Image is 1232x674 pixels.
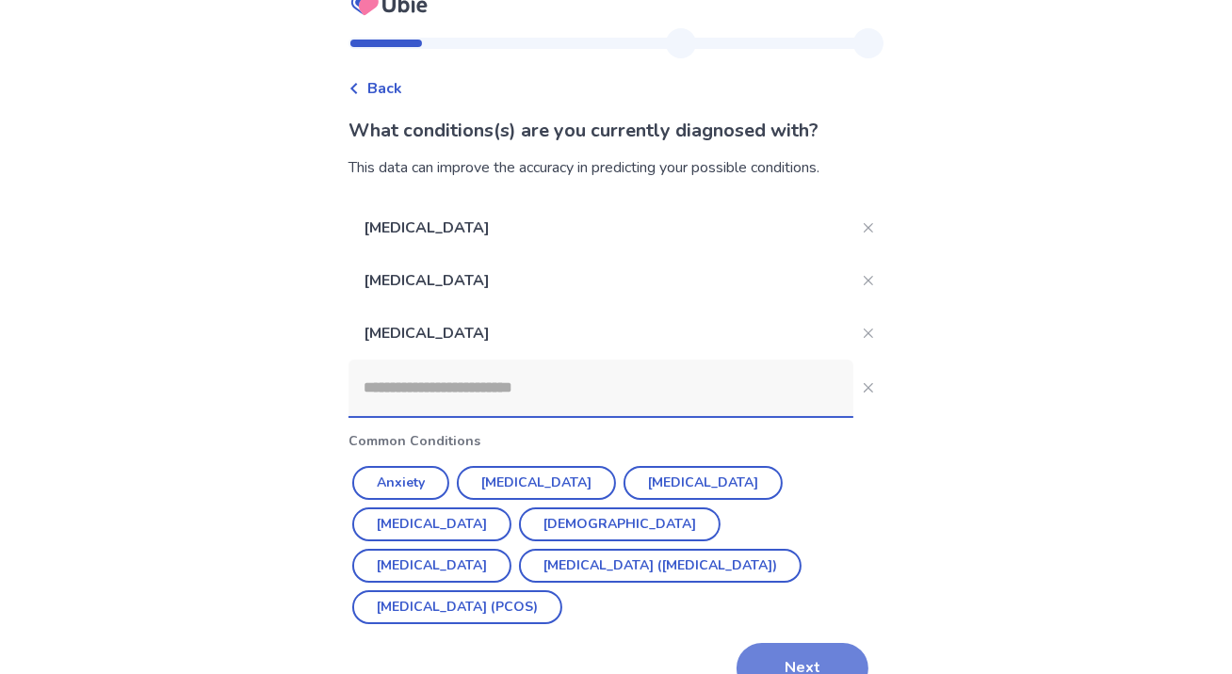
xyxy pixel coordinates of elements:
[457,466,616,500] button: [MEDICAL_DATA]
[349,307,853,360] p: [MEDICAL_DATA]
[352,549,511,583] button: [MEDICAL_DATA]
[349,156,883,179] div: This data can improve the accuracy in predicting your possible conditions.
[352,590,562,624] button: [MEDICAL_DATA] (PCOS)
[624,466,783,500] button: [MEDICAL_DATA]
[367,77,402,100] span: Back
[352,507,511,541] button: [MEDICAL_DATA]
[349,431,883,451] p: Common Conditions
[349,360,853,416] input: Close
[519,549,802,583] button: [MEDICAL_DATA] ([MEDICAL_DATA])
[853,373,883,403] button: Close
[349,254,853,307] p: [MEDICAL_DATA]
[349,201,853,254] p: [MEDICAL_DATA]
[853,318,883,348] button: Close
[349,117,883,145] p: What conditions(s) are you currently diagnosed with?
[853,265,883,296] button: Close
[352,466,449,500] button: Anxiety
[853,213,883,243] button: Close
[519,507,721,541] button: [DEMOGRAPHIC_DATA]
